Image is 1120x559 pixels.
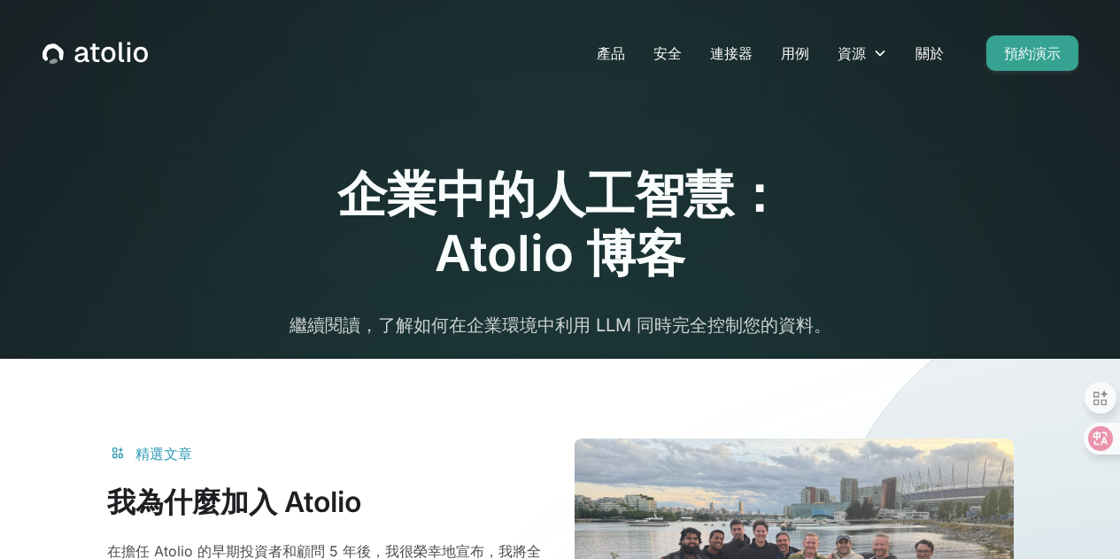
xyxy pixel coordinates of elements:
[986,35,1078,71] a: 預約演示
[583,35,639,71] a: 產品
[1004,44,1061,62] font: 預約演示
[901,35,958,71] a: 關於
[915,44,944,62] font: 關於
[290,314,831,336] font: 繼續閱讀，了解如何在企業環境中利用 LLM 同時完全控制您的資料。
[135,445,192,462] font: 精選文章
[838,44,866,62] font: 資源
[639,35,696,71] a: 安全
[597,44,625,62] font: 產品
[107,485,361,519] font: 我為什麼加入 Atolio
[823,35,901,71] div: 資源
[653,44,682,62] font: 安全
[337,164,784,224] font: 企業中的人工智慧：
[781,44,809,62] font: 用例
[435,223,685,283] font: Atolio 博客
[696,35,767,71] a: 連接器
[710,44,753,62] font: 連接器
[42,42,148,65] a: 家
[767,35,823,71] a: 用例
